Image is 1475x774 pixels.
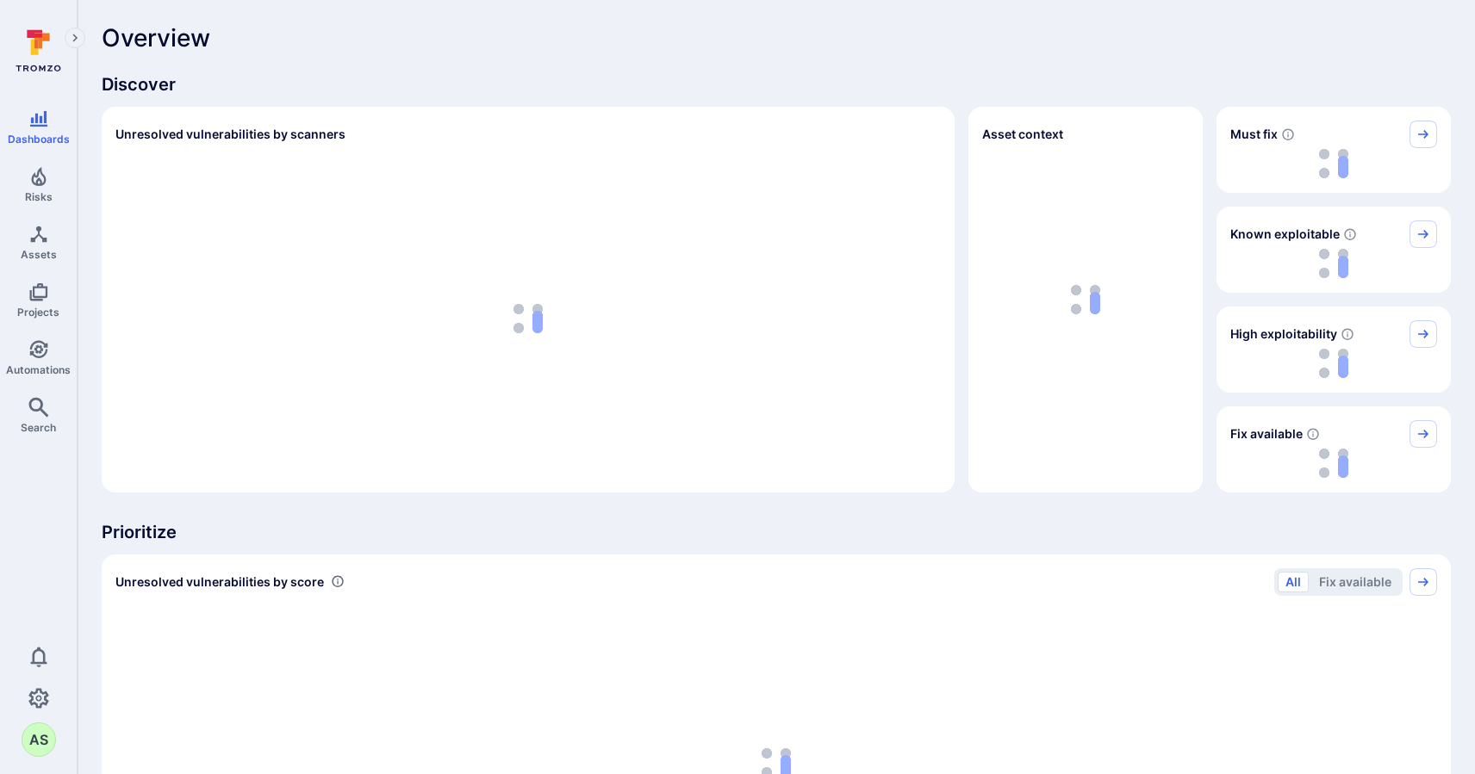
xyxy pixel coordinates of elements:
[25,190,53,203] span: Risks
[102,72,1451,96] span: Discover
[331,573,345,591] div: Number of vulnerabilities in status 'Open' 'Triaged' and 'In process' grouped by score
[1319,449,1348,478] img: Loading...
[1230,448,1437,479] div: loading spinner
[102,24,210,52] span: Overview
[8,133,70,146] span: Dashboards
[1306,427,1320,441] svg: Vulnerabilities with fix available
[1230,148,1437,179] div: loading spinner
[1319,349,1348,378] img: Loading...
[65,28,85,48] button: Expand navigation menu
[1230,425,1303,443] span: Fix available
[1341,327,1354,341] svg: EPSS score ≥ 0.7
[115,158,941,479] div: loading spinner
[21,421,56,434] span: Search
[982,126,1063,143] span: Asset context
[1217,107,1451,193] div: Must fix
[1230,126,1278,143] span: Must fix
[69,31,81,46] i: Expand navigation menu
[1217,207,1451,293] div: Known exploitable
[115,573,324,591] span: Unresolved vulnerabilities by score
[1230,248,1437,279] div: loading spinner
[22,722,56,757] button: AS
[1217,307,1451,393] div: High exploitability
[1281,127,1295,141] svg: Risk score >=40 , missed SLA
[22,722,56,757] div: Abhinav Singh
[1319,249,1348,278] img: Loading...
[1311,572,1399,592] button: Fix available
[1230,226,1340,243] span: Known exploitable
[1230,348,1437,379] div: loading spinner
[1319,149,1348,178] img: Loading...
[17,306,59,319] span: Projects
[1230,325,1337,343] span: High exploitability
[21,248,57,261] span: Assets
[1343,227,1357,241] svg: Confirmed exploitable by KEV
[1217,406,1451,492] div: Fix available
[115,126,345,143] h2: Unresolved vulnerabilities by scanners
[102,520,1451,544] span: Prioritize
[513,304,543,333] img: Loading...
[1278,572,1309,592] button: All
[6,363,71,376] span: Automations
